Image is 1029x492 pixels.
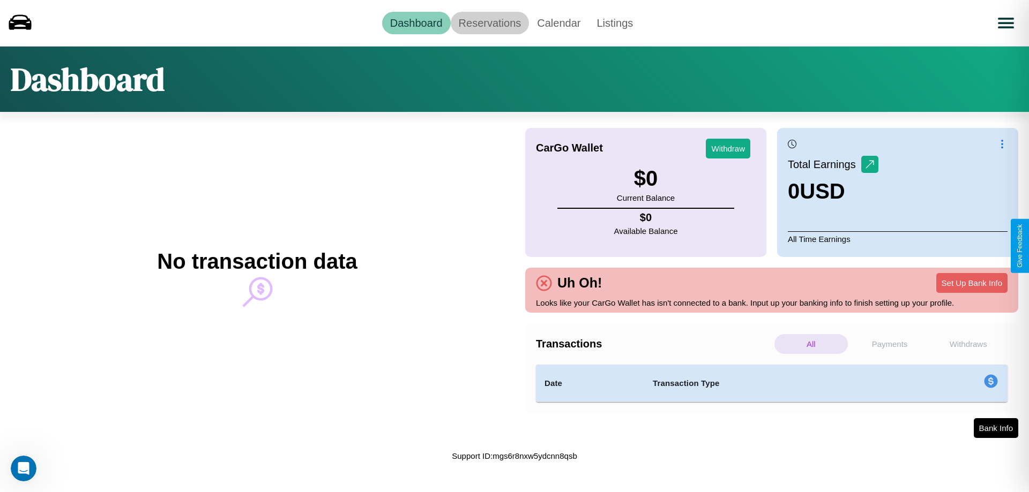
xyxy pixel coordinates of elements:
p: Current Balance [617,191,675,205]
h1: Dashboard [11,57,165,101]
h2: No transaction data [157,249,357,274]
a: Dashboard [382,12,451,34]
button: Set Up Bank Info [936,273,1008,293]
h4: Transaction Type [653,377,896,390]
h3: $ 0 [617,166,675,191]
h4: CarGo Wallet [536,142,603,154]
p: Available Balance [614,224,678,238]
a: Calendar [529,12,588,34]
a: Listings [588,12,641,34]
p: Payments [853,334,927,354]
p: Support ID: mgs6r8nxw5ydcnn8qsb [452,449,577,463]
table: simple table [536,365,1008,402]
h3: 0 USD [788,179,878,203]
h4: Date [545,377,636,390]
iframe: Intercom live chat [11,456,36,481]
p: All [774,334,848,354]
h4: $ 0 [614,211,678,224]
button: Withdraw [706,139,750,158]
div: Give Feedback [1016,224,1024,268]
h4: Uh Oh! [552,275,607,291]
p: Total Earnings [788,155,861,174]
p: All Time Earnings [788,231,1008,246]
button: Open menu [991,8,1021,38]
p: Withdraws [931,334,1005,354]
a: Reservations [451,12,530,34]
h4: Transactions [536,338,772,350]
p: Looks like your CarGo Wallet has isn't connected to a bank. Input up your banking info to finish ... [536,296,1008,310]
button: Bank Info [974,418,1018,438]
